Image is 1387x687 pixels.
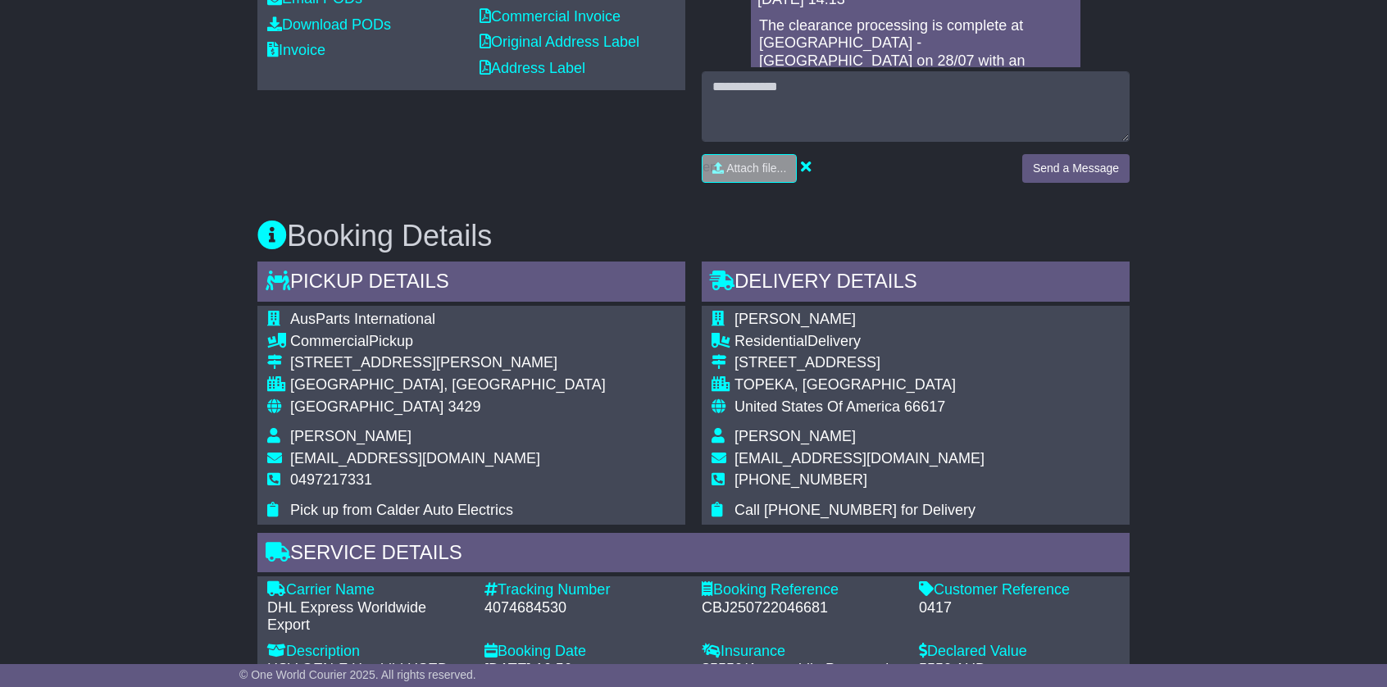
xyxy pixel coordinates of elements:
div: Booking Reference [702,581,903,599]
span: 5550 [710,661,743,677]
span: AusParts International [290,311,435,327]
a: Original Address Label [480,34,639,50]
span: [EMAIL_ADDRESS][DOMAIN_NAME] [734,450,985,466]
span: [PERSON_NAME] [290,428,412,444]
div: Pickup [290,333,606,351]
div: [STREET_ADDRESS] [734,354,985,372]
div: [STREET_ADDRESS][PERSON_NAME] [290,354,606,372]
button: Send a Message [1022,154,1130,183]
p: The clearance processing is complete at [GEOGRAPHIC_DATA] - [GEOGRAPHIC_DATA] on 28/07 with an es... [759,17,1072,88]
a: Address Label [480,60,585,76]
span: 66617 [904,398,945,415]
div: TOPEKA, [GEOGRAPHIC_DATA] [734,376,985,394]
a: Commercial Invoice [480,8,621,25]
span: [PERSON_NAME] [734,428,856,444]
div: Description [267,643,468,661]
span: [GEOGRAPHIC_DATA] [290,398,443,415]
div: Delivery [734,333,985,351]
div: [DATE] 16:56 [484,661,685,679]
span: Residential [734,333,807,349]
div: Insurance [702,643,903,661]
div: 5550 AUD [919,661,1120,679]
span: [PERSON_NAME] [734,311,856,327]
span: 3429 [448,398,480,415]
div: Tracking Number [484,581,685,599]
div: CBJ250722046681 [702,599,903,617]
span: United States Of America [734,398,900,415]
div: Pickup Details [257,262,685,306]
span: © One World Courier 2025. All rights reserved. [239,668,476,681]
div: DHL Express Worldwide Export [267,599,468,635]
a: Download PODs [267,16,391,33]
div: HSV GEN-F Hard-lid USED [267,661,468,679]
div: Customer Reference [919,581,1120,599]
span: [PHONE_NUMBER] [734,471,867,488]
a: Invoice [267,42,325,58]
span: [EMAIL_ADDRESS][DOMAIN_NAME] [290,450,540,466]
div: [GEOGRAPHIC_DATA], [GEOGRAPHIC_DATA] [290,376,606,394]
div: Booking Date [484,643,685,661]
h3: Booking Details [257,220,1130,253]
div: 4074684530 [484,599,685,617]
span: Call [PHONE_NUMBER] for Delivery [734,502,975,518]
span: 0497217331 [290,471,372,488]
div: Delivery Details [702,262,1130,306]
div: Declared Value [919,643,1120,661]
div: Carrier Name [267,581,468,599]
span: Commercial [290,333,369,349]
div: Service Details [257,533,1130,577]
span: Pick up from Calder Auto Electrics [290,502,513,518]
div: 0417 [919,599,1120,617]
